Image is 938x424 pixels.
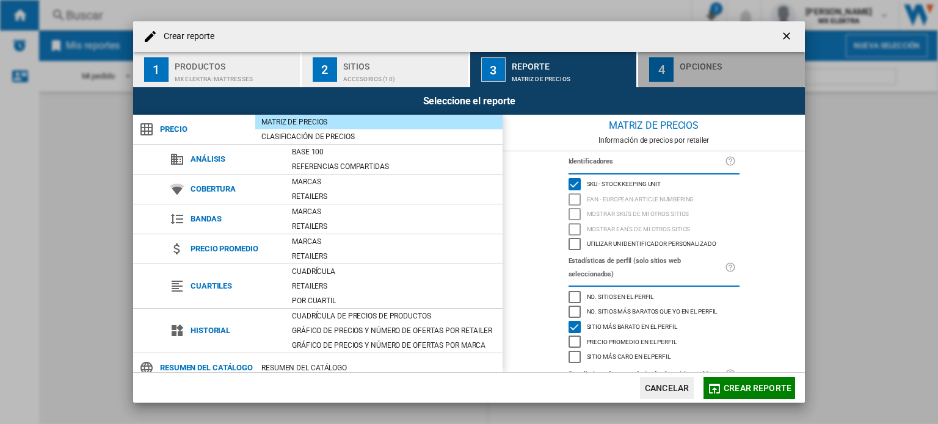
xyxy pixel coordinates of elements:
[587,224,691,232] span: Mostrar EAN's de mi otros sitios
[184,278,286,295] span: Cuartiles
[184,181,286,198] span: Cobertura
[569,254,725,281] label: Estadísticas de perfil (solo sitios web seleccionados)
[175,70,295,82] div: MX ELEKTRA:Mattresses
[286,160,503,173] div: Referencias compartidas
[313,57,337,82] div: 2
[587,209,689,217] span: Mostrar SKU'S de mi otros sitios
[343,57,464,70] div: Sitios
[776,24,800,49] button: getI18NText('BUTTONS.CLOSE_DIALOG')
[286,235,503,248] div: Marcas
[154,359,255,376] span: Resumen del catálogo
[184,240,286,257] span: Precio promedio
[286,250,503,262] div: Retailers
[587,322,677,330] span: Sitio más barato en el perfil
[481,57,506,82] div: 3
[638,52,805,87] button: 4 Opciones
[133,87,805,115] div: Seleccione el reporte
[587,306,718,315] span: No. sitios más baratos que yo en el perfil
[569,177,740,192] md-checkbox: SKU - Stock Keeping Unit
[255,131,503,143] div: Clasificación de precios
[587,179,661,187] span: SKU - Stock Keeping Unit
[503,136,805,145] div: Información de precios por retailer
[286,190,503,203] div: Retailers
[569,207,740,222] md-checkbox: Mostrar SKU'S de mi otros sitios
[724,383,791,393] span: Crear reporte
[154,121,255,138] span: Precio
[286,146,503,158] div: Base 100
[512,70,632,82] div: Matriz de precios
[133,21,805,403] md-dialog: Crear reporte ...
[703,377,795,399] button: Crear reporte
[255,116,503,128] div: Matriz de precios
[569,350,740,365] md-checkbox: Sitio más caro en el perfil
[569,304,740,320] md-checkbox: No. sitios más baratos que yo en el perfil
[503,115,805,136] div: Matriz de precios
[470,52,638,87] button: 3 Reporte Matriz de precios
[286,176,503,188] div: Marcas
[780,30,795,45] ng-md-icon: getI18NText('BUTTONS.CLOSE_DIALOG')
[158,31,214,43] h4: Crear reporte
[286,265,503,278] div: Cuadrícula
[184,322,286,339] span: Historial
[569,155,725,168] label: Identificadores
[569,192,740,207] md-checkbox: EAN - European Article Numbering
[569,334,740,350] md-checkbox: Precio promedio en el perfil
[680,57,800,70] div: Opciones
[587,337,677,345] span: Precio promedio en el perfil
[144,57,169,82] div: 1
[343,70,464,82] div: Accesorios (10)
[587,292,654,300] span: No. sitios en el perfil
[569,289,740,304] md-checkbox: No. sitios en el perfil
[649,57,674,82] div: 4
[587,239,716,247] span: Utilizar un identificador personalizado
[133,52,301,87] button: 1 Productos MX ELEKTRA:Mattresses
[569,237,740,252] md-checkbox: Utilizar un identificador personalizado
[512,57,632,70] div: Reporte
[286,310,503,322] div: Cuadrícula de precios de productos
[286,280,503,292] div: Retailers
[286,339,503,351] div: Gráfico de precios y número de ofertas por marca
[184,151,286,168] span: Análisis
[569,221,740,237] md-checkbox: Mostrar EAN's de mi otros sitios
[286,295,503,307] div: Por cuartil
[286,206,503,218] div: Marcas
[569,319,740,334] md-checkbox: Sitio más barato en el perfil
[175,57,295,70] div: Productos
[286,220,503,232] div: Retailers
[184,210,286,228] span: Bandas
[255,362,503,374] div: Resumen del catálogo
[286,325,503,337] div: Gráfico de precios y número de ofertas por retailer
[587,194,694,203] span: EAN - European Article Numbering
[569,368,725,381] label: Estadísticas de mercado (todos los sitios web)
[587,351,671,360] span: Sitio más caro en el perfil
[640,377,694,399] button: Cancelar
[302,52,470,87] button: 2 Sitios Accesorios (10)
